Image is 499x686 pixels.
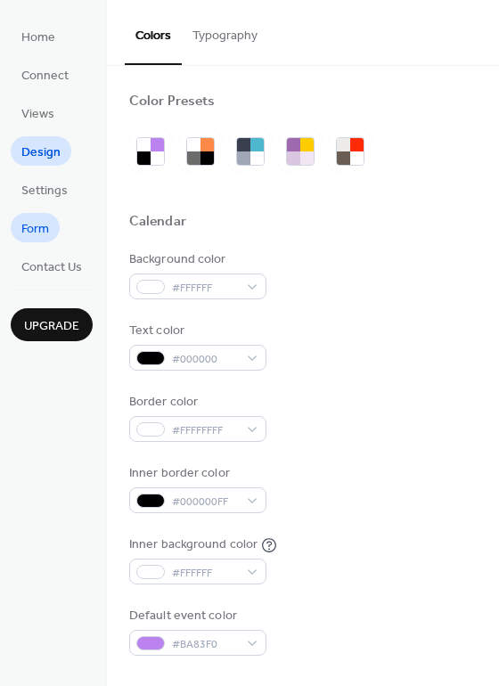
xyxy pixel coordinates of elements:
[11,60,79,89] a: Connect
[172,421,238,440] span: #FFFFFFFF
[11,136,71,166] a: Design
[21,105,54,124] span: Views
[129,93,215,111] div: Color Presets
[129,393,263,412] div: Border color
[11,21,66,51] a: Home
[172,279,238,298] span: #FFFFFF
[172,564,238,583] span: #FFFFFF
[129,464,263,483] div: Inner border color
[11,251,93,281] a: Contact Us
[129,535,258,554] div: Inner background color
[24,317,79,336] span: Upgrade
[129,607,263,625] div: Default event color
[21,182,68,200] span: Settings
[21,67,69,86] span: Connect
[172,350,238,369] span: #000000
[172,493,238,511] span: #000000FF
[172,635,238,654] span: #BA83F0
[21,29,55,47] span: Home
[11,213,60,242] a: Form
[11,175,78,204] a: Settings
[11,98,65,127] a: Views
[21,143,61,162] span: Design
[21,220,49,239] span: Form
[129,213,186,232] div: Calendar
[21,258,82,277] span: Contact Us
[129,322,263,340] div: Text color
[11,308,93,341] button: Upgrade
[129,250,263,269] div: Background color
